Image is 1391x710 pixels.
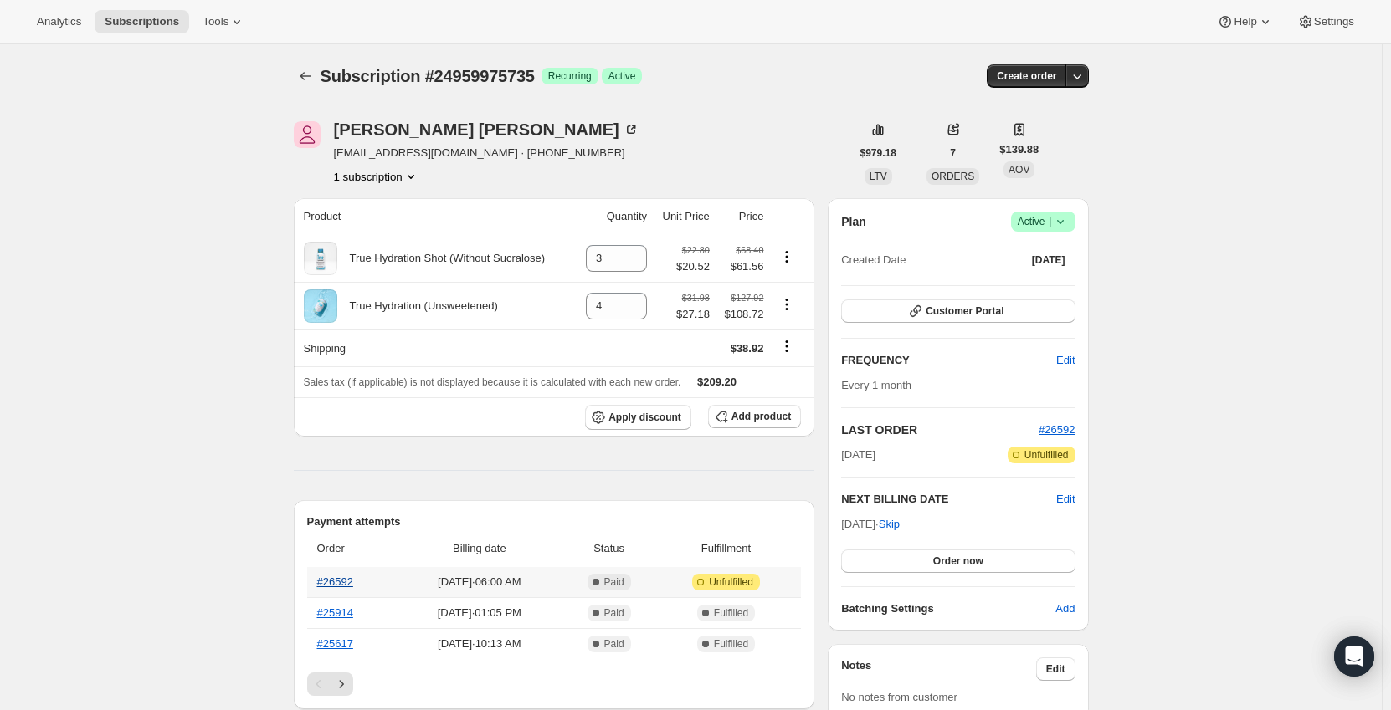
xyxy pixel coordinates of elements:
span: [DATE] · 10:13 AM [402,636,557,652]
h2: Plan [841,213,866,230]
button: Product actions [773,295,800,314]
a: #25617 [317,637,353,650]
th: Quantity [574,198,652,235]
button: Apply discount [585,405,691,430]
span: Billing date [402,540,557,557]
span: Active [608,69,636,83]
span: Tony McDaniel [294,121,321,148]
span: $20.52 [676,258,710,275]
button: Edit [1046,347,1085,374]
nav: Pagination [307,672,802,696]
span: Subscription #24959975735 [321,67,535,85]
th: Shipping [294,329,575,366]
img: product img [304,289,337,323]
span: Unfulfilled [709,575,753,589]
span: Fulfillment [661,540,791,557]
small: $31.98 [682,293,710,303]
span: $139.88 [999,141,1039,158]
h2: FREQUENCY [841,352,1056,369]
button: #26592 [1039,421,1075,438]
span: [EMAIL_ADDRESS][DOMAIN_NAME] · [PHONE_NUMBER] [334,145,639,161]
span: $108.72 [720,306,764,323]
small: $68.40 [736,245,763,255]
span: [DATE] · 01:05 PM [402,605,557,621]
button: Customer Portal [841,299,1075,323]
a: #26592 [1039,423,1075,436]
h2: NEXT BILLING DATE [841,491,1056,508]
span: $979.18 [860,146,896,160]
span: Skip [879,516,900,533]
span: Apply discount [608,411,681,424]
span: 7 [950,146,956,160]
span: Edit [1056,352,1075,369]
span: Fulfilled [714,637,748,651]
button: Help [1207,10,1283,33]
span: [DATE] [841,447,875,463]
button: Edit [1036,657,1075,681]
span: Analytics [37,15,81,28]
span: Created Date [841,252,906,268]
span: Edit [1046,662,1065,676]
h6: Batching Settings [841,600,1055,617]
h2: Payment attempts [307,513,802,530]
span: Tools [203,15,228,28]
span: Paid [604,637,624,651]
button: Product actions [334,168,419,185]
span: Sales tax (if applicable) is not displayed because it is calculated with each new order. [304,376,681,388]
button: Create order [987,64,1066,88]
button: Skip [869,511,910,538]
button: Subscriptions [294,64,317,88]
button: Edit [1056,491,1075,508]
span: ORDERS [932,171,974,182]
img: product img [304,242,337,275]
small: $127.92 [731,293,763,303]
span: [DATE] · 06:00 AM [402,574,557,590]
span: Paid [604,575,624,589]
a: #26592 [317,575,353,588]
div: Open Intercom Messenger [1334,636,1374,677]
span: Customer Portal [926,304,1003,318]
button: $979.18 [850,141,906,165]
button: Add [1045,595,1085,622]
th: Unit Price [652,198,715,235]
span: Fulfilled [714,606,748,620]
button: Product actions [773,248,800,266]
th: Price [715,198,769,235]
button: Settings [1287,10,1364,33]
span: Add product [731,410,791,423]
span: $61.56 [720,258,764,275]
span: [DATE] · [841,518,900,530]
span: LTV [870,171,887,182]
button: Next [330,672,353,696]
button: Analytics [27,10,91,33]
button: Shipping actions [773,337,800,355]
h3: Notes [841,657,1036,681]
span: $38.92 [731,342,764,355]
button: [DATE] [1022,248,1075,272]
span: Unfulfilled [1024,448,1069,462]
button: Tools [192,10,255,33]
span: No notes from customer [841,691,957,703]
span: Status [567,540,650,557]
span: Help [1234,15,1256,28]
span: Active [1018,213,1069,230]
h2: LAST ORDER [841,421,1039,438]
span: Add [1055,600,1075,617]
span: Subscriptions [105,15,179,28]
button: Add product [708,405,801,428]
span: Every 1 month [841,379,911,391]
small: $22.80 [682,245,710,255]
button: Order now [841,549,1075,573]
button: 7 [940,141,966,165]
button: Subscriptions [95,10,189,33]
span: Paid [604,606,624,620]
span: AOV [1009,164,1029,176]
div: [PERSON_NAME] [PERSON_NAME] [334,121,639,138]
span: Recurring [548,69,592,83]
span: | [1049,215,1051,228]
div: True Hydration (Unsweetened) [337,298,498,314]
span: [DATE] [1032,253,1065,267]
span: Create order [997,69,1056,83]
